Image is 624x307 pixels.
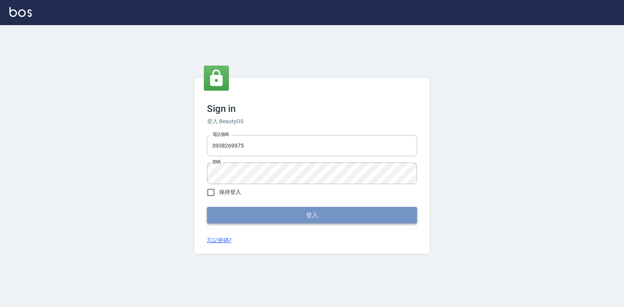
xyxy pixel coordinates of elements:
img: Logo [9,7,32,17]
label: 密碼 [212,159,221,165]
a: 忘記密碼? [207,236,232,245]
label: 電話號碼 [212,132,229,137]
button: 登入 [207,207,417,223]
h6: 登入 BeautyOS [207,117,417,126]
span: 保持登入 [219,188,241,196]
h3: Sign in [207,103,417,114]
